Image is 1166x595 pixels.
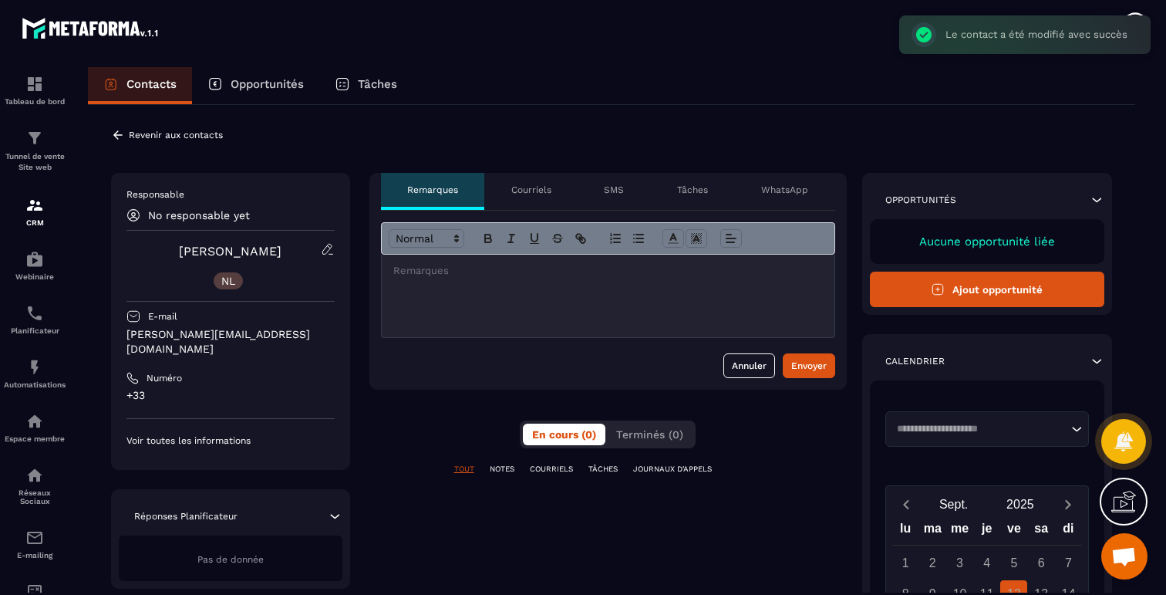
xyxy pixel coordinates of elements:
a: [PERSON_NAME] [179,244,281,259]
div: di [1055,518,1082,545]
img: logo [22,14,160,42]
div: Search for option [885,411,1090,447]
img: formation [25,196,44,215]
a: formationformationTunnel de vente Site web [4,117,66,184]
p: COURRIELS [530,464,573,475]
button: Previous month [892,494,921,515]
p: Espace membre [4,434,66,443]
p: Tableau de bord [4,97,66,106]
p: Automatisations [4,380,66,389]
p: Planificateur [4,326,66,335]
p: E-mailing [4,551,66,560]
a: formationformationTableau de bord [4,63,66,117]
div: 1 [892,549,919,576]
div: 2 [919,549,946,576]
p: Tâches [677,184,708,196]
img: social-network [25,466,44,485]
p: Courriels [511,184,551,196]
span: Pas de donnée [197,554,264,565]
p: Opportunités [885,194,956,206]
div: Ouvrir le chat [1101,533,1147,580]
img: scheduler [25,304,44,323]
p: Aucune opportunité liée [885,235,1090,248]
p: Réponses Planificateur [134,510,238,522]
button: Envoyer [783,353,835,378]
a: automationsautomationsWebinaire [4,238,66,292]
p: E-mail [148,310,177,323]
a: automationsautomationsEspace membre [4,401,66,455]
div: ma [919,518,946,545]
p: Tâches [358,77,397,91]
p: Réseaux Sociaux [4,489,66,505]
p: Revenir aux contacts [129,130,223,140]
div: 3 [946,549,973,576]
button: Next month [1053,494,1082,515]
p: Responsable [126,188,335,201]
button: Open years overlay [987,491,1053,518]
p: Remarques [407,184,458,196]
p: No responsable yet [148,209,250,221]
p: Contacts [126,77,177,91]
p: JOURNAUX D'APPELS [633,464,712,475]
a: automationsautomationsAutomatisations [4,347,66,401]
a: Tâches [319,67,413,104]
div: sa [1028,518,1055,545]
div: ve [1000,518,1027,545]
a: Contacts [88,67,192,104]
a: Opportunités [192,67,319,104]
p: Tunnel de vente Site web [4,151,66,173]
p: WhatsApp [761,184,808,196]
button: Annuler [723,353,775,378]
a: formationformationCRM [4,184,66,238]
a: schedulerschedulerPlanificateur [4,292,66,347]
img: email [25,529,44,547]
p: +33 [126,388,335,403]
div: me [946,518,973,545]
p: NL [221,276,235,286]
a: emailemailE-mailing [4,517,66,571]
p: TOUT [454,464,474,475]
span: Terminés (0) [616,428,683,441]
div: je [973,518,1000,545]
div: Envoyer [791,358,827,374]
img: formation [25,75,44,93]
p: Calendrier [885,355,945,367]
a: social-networksocial-networkRéseaux Sociaux [4,455,66,517]
div: 7 [1055,549,1082,576]
p: Opportunités [231,77,304,91]
img: automations [25,250,44,269]
button: En cours (0) [523,424,605,445]
p: TÂCHES [588,464,618,475]
div: lu [891,518,918,545]
button: Ajout opportunité [870,272,1105,307]
p: Numéro [147,372,182,384]
button: Open months overlay [921,491,987,518]
input: Search for option [891,421,1068,437]
div: 4 [973,549,1000,576]
p: Voir toutes les informations [126,434,335,447]
button: Terminés (0) [607,424,693,445]
p: Webinaire [4,272,66,281]
img: automations [25,358,44,377]
p: CRM [4,218,66,227]
div: 5 [1000,549,1027,576]
div: 6 [1028,549,1055,576]
p: SMS [604,184,624,196]
img: automations [25,412,44,431]
img: formation [25,129,44,147]
p: [PERSON_NAME][EMAIL_ADDRESS][DOMAIN_NAME] [126,327,335,357]
span: En cours (0) [532,428,596,441]
p: NOTES [490,464,514,475]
